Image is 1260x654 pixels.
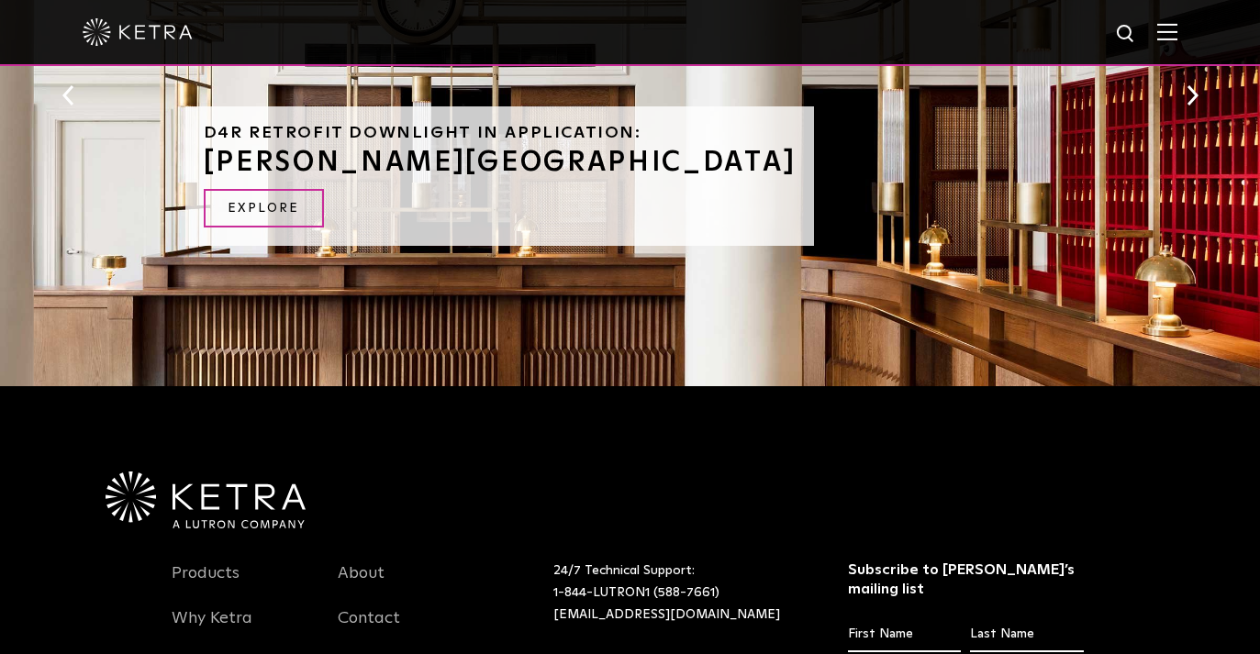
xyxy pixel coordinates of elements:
a: Why Ketra [172,608,252,650]
h6: D4R Retrofit Downlight in Application: [204,125,797,141]
input: Last Name [970,617,1083,652]
a: EXPLORE [204,189,324,228]
input: First Name [848,617,961,652]
p: 24/7 Technical Support: [553,560,802,626]
a: About [338,563,385,605]
img: ketra-logo-2019-white [83,18,193,46]
a: [EMAIL_ADDRESS][DOMAIN_NAME] [553,608,780,621]
a: Contact [338,608,400,650]
img: Ketra-aLutronCo_White_RGB [106,471,306,528]
h3: [PERSON_NAME][GEOGRAPHIC_DATA] [204,149,797,176]
img: search icon [1115,23,1138,46]
a: Products [172,563,240,605]
button: Previous [59,83,77,107]
h3: Subscribe to [PERSON_NAME]’s mailing list [848,560,1084,599]
a: 1-844-LUTRON1 (588-7661) [553,586,719,599]
button: Next [1183,83,1201,107]
img: Hamburger%20Nav.svg [1157,23,1177,40]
